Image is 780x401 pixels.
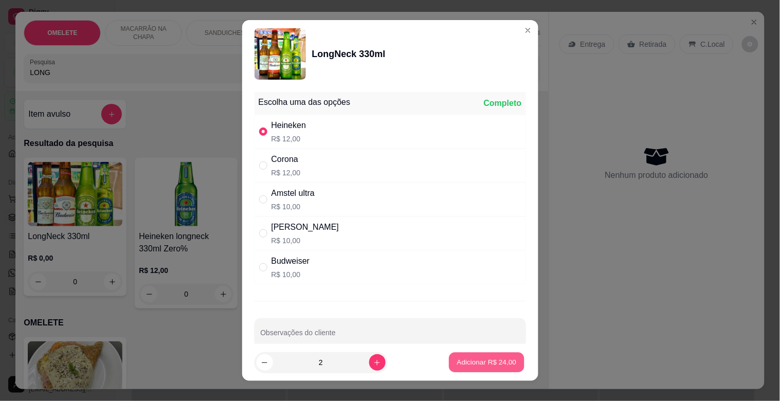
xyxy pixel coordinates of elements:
div: Corona [271,153,301,166]
div: Completo [484,97,522,110]
p: R$ 12,00 [271,168,301,178]
div: Escolha uma das opções [259,96,351,108]
button: Adicionar R$ 24,00 [449,353,525,373]
button: decrease-product-quantity [257,354,273,371]
p: R$ 12,00 [271,134,306,144]
button: Close [520,22,536,39]
p: R$ 10,00 [271,202,315,212]
p: Adicionar R$ 24,00 [457,357,517,367]
input: Observações do cliente [261,332,520,342]
button: increase-product-quantity [369,354,386,371]
div: Budweiser [271,255,310,267]
img: product-image [255,28,306,80]
p: R$ 10,00 [271,269,310,280]
div: Heineken [271,119,306,132]
div: LongNeck 330ml [312,47,386,61]
p: R$ 10,00 [271,235,339,246]
div: Amstel ultra [271,187,315,199]
div: [PERSON_NAME] [271,221,339,233]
